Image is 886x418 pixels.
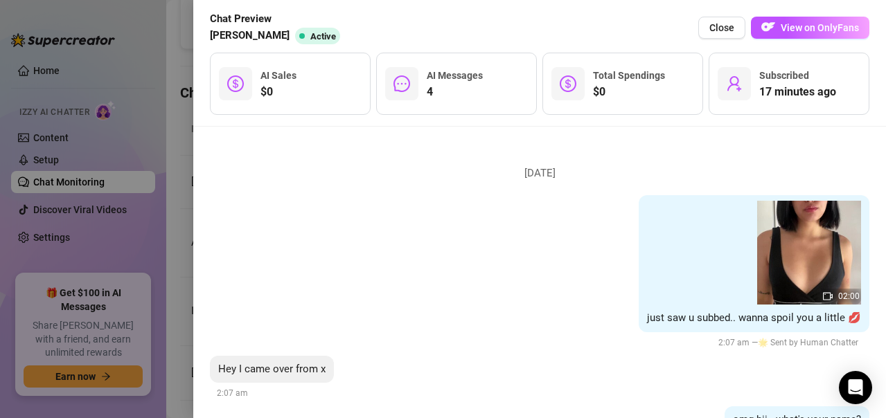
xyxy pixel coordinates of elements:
span: Subscribed [759,70,809,81]
span: $0 [593,84,665,100]
span: user-add [726,75,743,92]
span: [DATE] [514,165,566,182]
span: 2:07 am — [718,338,862,347]
span: 🌟 Sent by Human Chatter [758,338,858,347]
span: [PERSON_NAME] [210,28,290,44]
div: Open Intercom Messenger [839,371,872,404]
span: 17 minutes ago [759,84,836,100]
img: media [757,201,861,305]
button: OFView on OnlyFans [751,17,869,39]
span: video-camera [823,291,833,301]
span: message [393,75,410,92]
span: $0 [260,84,296,100]
span: AI Messages [427,70,483,81]
span: AI Sales [260,70,296,81]
span: View on OnlyFans [781,22,859,33]
span: Chat Preview [210,11,346,28]
span: 4 [427,84,483,100]
span: just saw u subbed.. wanna spoil you a little 💋 [647,311,861,324]
button: Close [698,17,745,39]
span: 02:00 [838,291,860,301]
span: 2:07 am [217,388,248,398]
span: Total Spendings [593,70,665,81]
span: Hey I came over from x [218,363,326,375]
span: dollar [560,75,576,92]
img: OF [761,20,775,34]
span: Close [709,22,734,33]
span: Active [310,31,336,42]
span: dollar [227,75,244,92]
